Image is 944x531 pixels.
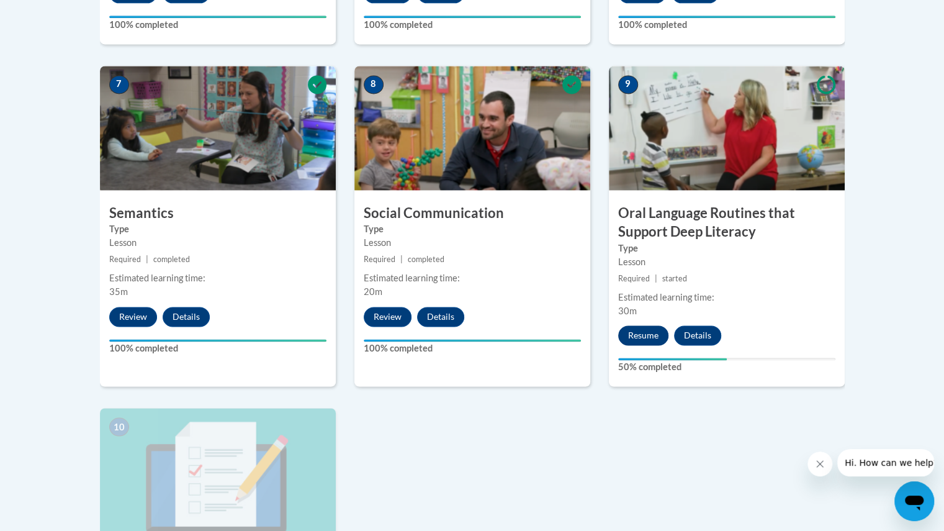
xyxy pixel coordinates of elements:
[146,255,148,264] span: |
[364,255,395,264] span: Required
[364,16,581,18] div: Your progress
[109,18,326,32] label: 100% completed
[894,481,934,521] iframe: Button to launch messaging window
[618,360,835,374] label: 50% completed
[109,286,128,297] span: 35m
[109,307,157,327] button: Review
[618,242,835,255] label: Type
[618,358,727,360] div: Your progress
[364,75,384,94] span: 8
[153,255,190,264] span: completed
[100,66,336,190] img: Course Image
[109,222,326,236] label: Type
[618,16,835,18] div: Your progress
[807,452,832,476] iframe: Close message
[618,18,835,32] label: 100% completed
[618,75,638,94] span: 9
[364,271,581,285] div: Estimated learning time:
[609,66,845,190] img: Course Image
[400,255,403,264] span: |
[109,271,326,285] div: Estimated learning time:
[618,274,650,283] span: Required
[618,306,637,316] span: 30m
[109,255,141,264] span: Required
[417,307,464,327] button: Details
[109,417,129,436] span: 10
[364,236,581,250] div: Lesson
[609,204,845,242] h3: Oral Language Routines that Support Deep Literacy
[109,339,326,342] div: Your progress
[364,339,581,342] div: Your progress
[364,342,581,355] label: 100% completed
[364,18,581,32] label: 100% completed
[7,9,101,19] span: Hi. How can we help?
[655,274,657,283] span: |
[618,325,668,345] button: Resume
[354,66,590,190] img: Course Image
[618,255,835,269] div: Lesson
[674,325,721,345] button: Details
[109,75,129,94] span: 7
[109,16,326,18] div: Your progress
[109,236,326,250] div: Lesson
[354,204,590,223] h3: Social Communication
[662,274,687,283] span: started
[364,307,411,327] button: Review
[837,449,934,476] iframe: Message from company
[163,307,210,327] button: Details
[408,255,444,264] span: completed
[364,286,382,297] span: 20m
[364,222,581,236] label: Type
[100,204,336,223] h3: Semantics
[109,342,326,355] label: 100% completed
[618,291,835,304] div: Estimated learning time:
